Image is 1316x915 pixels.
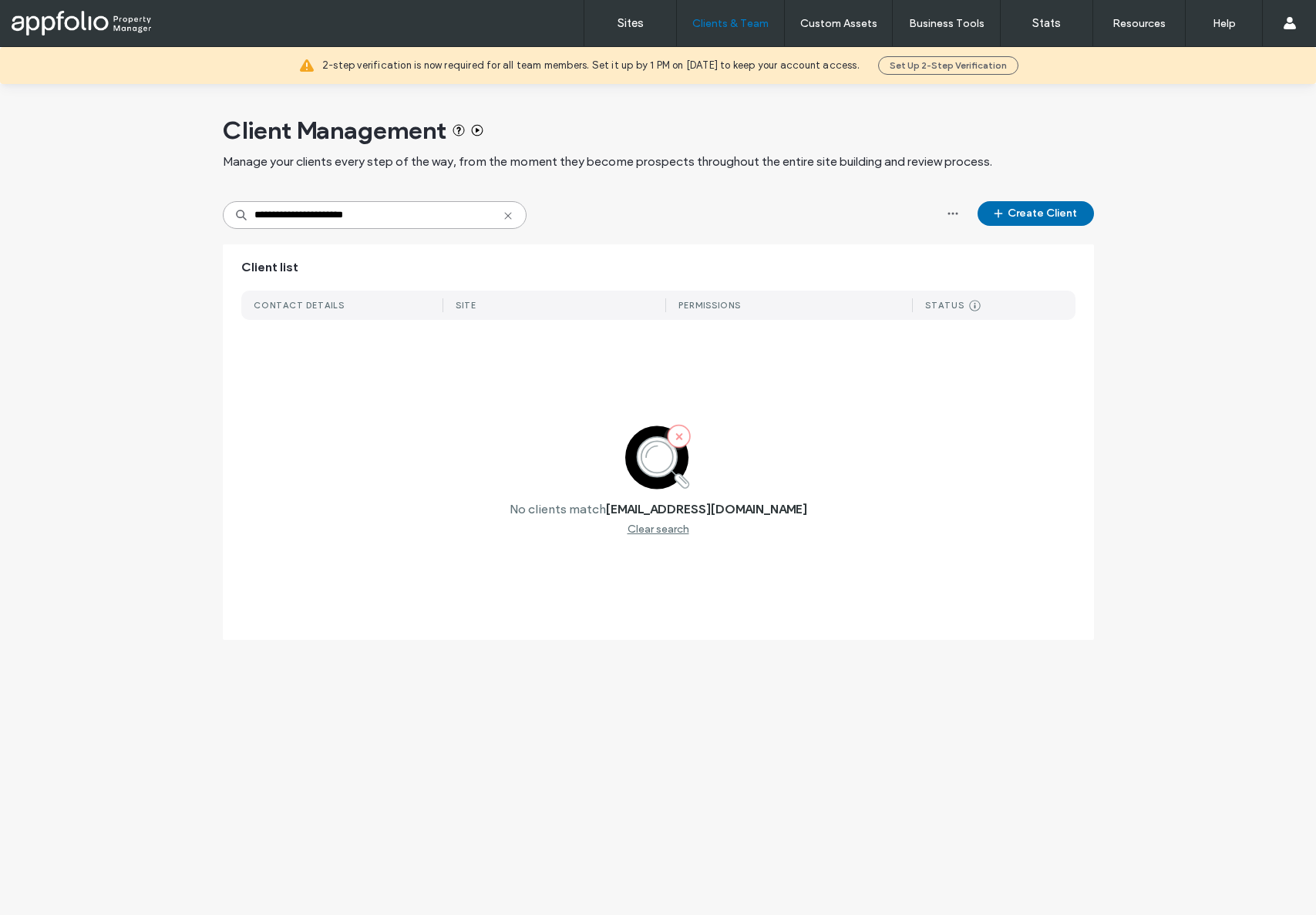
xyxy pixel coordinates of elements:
[878,56,1018,75] button: Set Up 2-Step Verification
[456,300,476,311] div: SITE
[909,17,984,30] label: Business Tools
[800,17,877,30] label: Custom Assets
[223,153,992,170] span: Manage your clients every step of the way, from the moment they become prospects throughout the e...
[1213,17,1236,30] label: Help
[925,300,964,311] div: STATUS
[606,502,807,516] label: [EMAIL_ADDRESS][DOMAIN_NAME]
[35,11,67,25] span: Help
[510,502,606,516] label: No clients match
[322,58,860,73] span: 2-step verification is now required for all team members. Set it up by 1 PM on [DATE] to keep you...
[678,300,741,311] div: PERMISSIONS
[254,300,345,311] div: CONTACT DETAILS
[1032,16,1061,30] label: Stats
[978,201,1094,226] button: Create Client
[628,523,689,536] div: Clear search
[692,17,769,30] label: Clients & Team
[618,16,644,30] label: Sites
[223,115,446,146] span: Client Management
[1112,17,1166,30] label: Resources
[241,259,298,276] span: Client list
